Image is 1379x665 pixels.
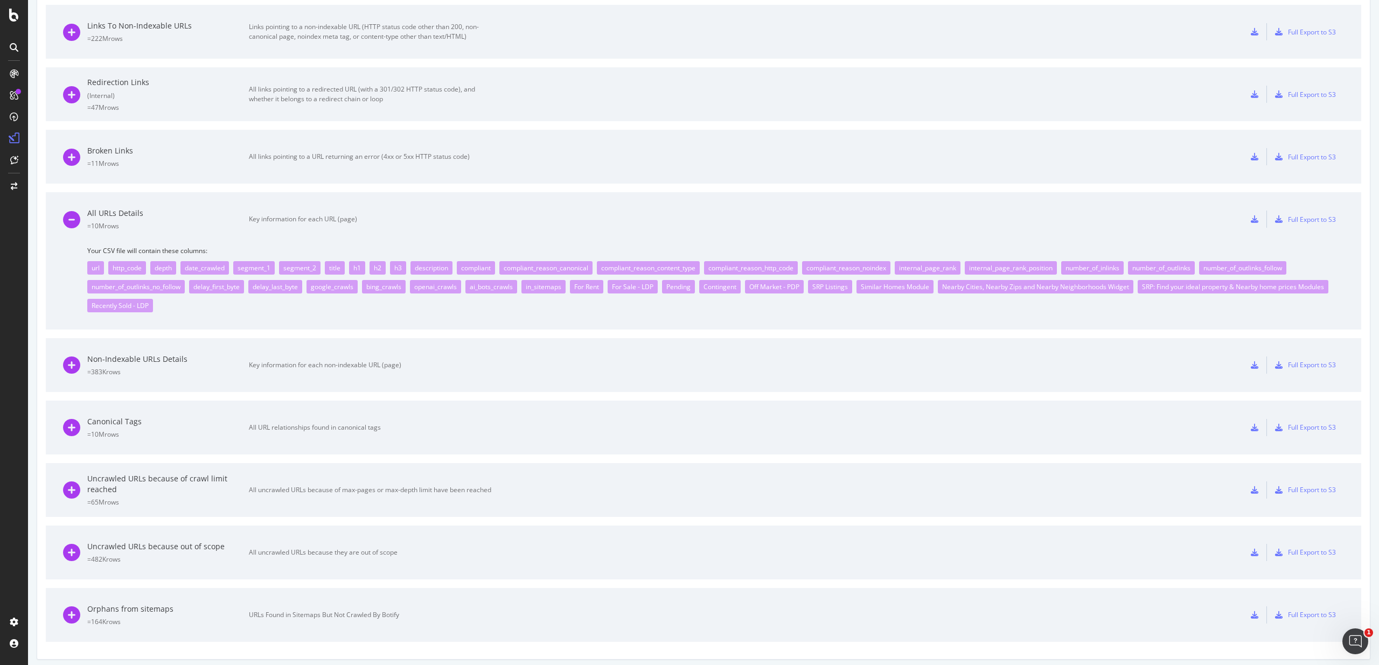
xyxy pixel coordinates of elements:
div: Non-Indexable URLs Details [87,354,249,365]
div: Off Market - PDP [745,280,804,293]
div: = 11M rows [87,159,249,168]
div: compliant [457,261,495,275]
div: Full Export to S3 [1288,27,1336,37]
div: Similar Homes Module [856,280,934,293]
div: Full Export to S3 [1288,215,1336,224]
div: h1 [349,261,365,275]
div: csv-export [1251,611,1258,619]
div: s3-export [1275,611,1283,619]
div: s3-export [1275,90,1283,98]
div: Uncrawled URLs because out of scope [87,541,249,552]
div: ( Internal ) [87,91,249,100]
div: Nearby Cities, Nearby Zips and Nearby Neighborhoods Widget [938,280,1133,293]
div: s3-export [1275,28,1283,36]
div: All uncrawled URLs because of max-pages or max-depth limit have been reached [249,485,491,495]
div: All links pointing to a URL returning an error (4xx or 5xx HTTP status code) [249,152,491,162]
div: number_of_outlinks [1128,261,1195,275]
div: Full Export to S3 [1288,548,1336,557]
div: google_crawls [307,280,358,293]
div: Full Export to S3 [1288,152,1336,162]
div: internal_page_rank [895,261,960,275]
div: in_sitemaps [521,280,566,293]
div: csv-export [1251,90,1258,98]
div: s3-export [1275,486,1283,494]
div: s3-export [1275,424,1283,431]
div: segment_1 [233,261,275,275]
div: Full Export to S3 [1288,485,1336,494]
div: All links pointing to a redirected URL (with a 301/302 HTTP status code), and whether it belongs ... [249,85,491,104]
iframe: Intercom live chat [1342,628,1368,654]
div: Full Export to S3 [1288,610,1336,619]
div: = 65M rows [87,498,249,507]
div: number_of_outlinks_follow [1199,261,1286,275]
div: = 164K rows [87,617,249,626]
div: csv-export [1251,215,1258,223]
div: Recently Sold - LDP [87,299,153,312]
div: bing_crawls [362,280,406,293]
div: Orphans from sitemaps [87,604,249,614]
div: s3-export [1275,215,1283,223]
div: SRP: Find your ideal property & Nearby home prices Modules [1138,280,1328,293]
div: ai_bots_crawls [465,280,517,293]
div: h3 [390,261,406,275]
div: Key information for each URL (page) [249,214,491,224]
div: = 482K rows [87,555,249,564]
div: = 383K rows [87,367,249,376]
div: delay_first_byte [189,280,244,293]
div: For Sale - LDP [608,280,658,293]
div: url [87,261,104,275]
div: Pending [662,280,695,293]
div: = 10M rows [87,430,249,439]
div: Full Export to S3 [1288,360,1336,369]
div: description [410,261,452,275]
div: Contingent [699,280,741,293]
div: number_of_inlinks [1061,261,1124,275]
span: 1 [1364,628,1373,637]
div: csv-export [1251,361,1258,369]
div: csv-export [1251,424,1258,431]
div: segment_2 [279,261,321,275]
div: title [325,261,345,275]
div: depth [150,261,176,275]
span: Your CSV file will contain these columns: [87,246,1344,255]
div: number_of_outlinks_no_follow [87,280,185,293]
div: csv-export [1251,153,1258,160]
div: SRP Listings [808,280,852,293]
div: Full Export to S3 [1288,90,1336,99]
div: compliant_reason_http_code [704,261,798,275]
div: openai_crawls [410,280,461,293]
div: s3-export [1275,361,1283,369]
div: All URL relationships found in canonical tags [249,423,491,432]
div: Links pointing to a non-indexable URL (HTTP status code other than 200, non-canonical page, noind... [249,22,491,41]
div: = 10M rows [87,221,249,230]
div: Links To Non-Indexable URLs [87,20,249,31]
div: delay_last_byte [248,280,302,293]
div: = 222M rows [87,34,249,43]
div: Redirection Links [87,77,249,88]
div: compliant_reason_canonical [499,261,593,275]
div: csv-export [1251,486,1258,494]
div: internal_page_rank_position [965,261,1057,275]
div: compliant_reason_noindex [802,261,890,275]
div: csv-export [1251,28,1258,36]
div: For Rent [570,280,603,293]
div: URLs Found in Sitemaps But Not Crawled By Botify [249,610,491,620]
div: Uncrawled URLs because of crawl limit reached [87,473,249,495]
div: Key information for each non-indexable URL (page) [249,360,491,370]
div: s3-export [1275,153,1283,160]
div: compliant_reason_content_type [597,261,700,275]
div: Broken Links [87,145,249,156]
div: csv-export [1251,549,1258,556]
div: http_code [108,261,146,275]
div: h2 [370,261,386,275]
div: Canonical Tags [87,416,249,427]
div: All uncrawled URLs because they are out of scope [249,548,491,557]
div: date_crawled [180,261,229,275]
div: = 47M rows [87,103,249,112]
div: All URLs Details [87,208,249,219]
div: Full Export to S3 [1288,423,1336,432]
div: s3-export [1275,549,1283,556]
